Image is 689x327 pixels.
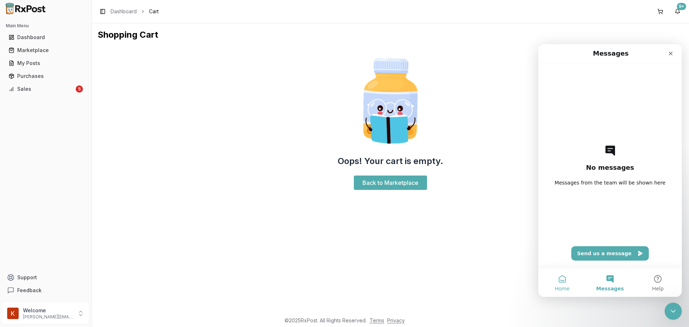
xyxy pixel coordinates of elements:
div: Purchases [9,73,83,80]
div: Marketplace [9,47,83,54]
span: Cart [149,8,159,15]
iframe: Intercom live chat [538,44,682,297]
button: 9+ [672,6,683,17]
button: My Posts [3,57,89,69]
img: Smart Pill Bottle [344,55,436,147]
p: Welcome [23,307,73,314]
button: Dashboard [3,32,89,43]
button: Feedback [3,284,89,297]
nav: breadcrumb [111,8,159,15]
button: Purchases [3,70,89,82]
a: Marketplace [6,44,86,57]
a: My Posts [6,57,86,70]
div: 5 [76,85,83,93]
a: Dashboard [6,31,86,44]
img: User avatar [7,308,19,319]
button: Sales5 [3,83,89,95]
button: Support [3,271,89,284]
div: Sales [9,85,74,93]
a: Purchases [6,70,86,83]
div: Dashboard [9,34,83,41]
h2: Oops! Your cart is empty. [338,155,443,167]
a: Privacy [387,317,405,323]
div: 9+ [677,3,686,10]
h2: Main Menu [6,23,86,29]
div: My Posts [9,60,83,67]
a: Dashboard [111,8,137,15]
img: RxPost Logo [3,3,49,14]
iframe: Intercom live chat [665,303,682,320]
span: Feedback [17,287,42,294]
h1: Shopping Cart [98,29,683,41]
button: Marketplace [3,45,89,56]
a: Back to Marketplace [354,176,427,190]
a: Sales5 [6,83,86,95]
a: Terms [370,317,384,323]
p: [PERSON_NAME][EMAIL_ADDRESS][DOMAIN_NAME] [23,314,73,320]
